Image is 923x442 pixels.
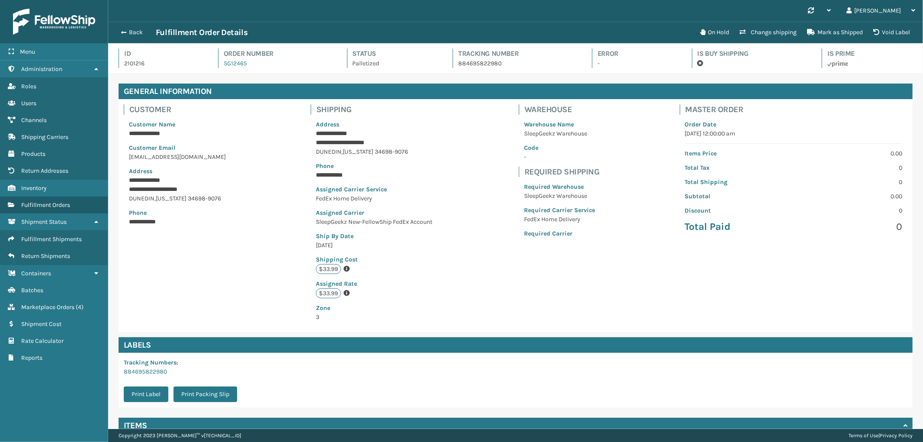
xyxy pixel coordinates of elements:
[188,195,221,202] span: 34698-9076
[119,337,913,353] h4: Labels
[316,161,434,171] p: Phone
[129,120,226,129] p: Customer Name
[129,168,152,175] span: Address
[21,133,68,141] span: Shipping Carriers
[21,236,82,243] span: Fulfillment Shipments
[316,208,434,217] p: Assigned Carrier
[124,368,167,375] a: 884695822980
[129,208,226,217] p: Phone
[807,29,815,35] i: Mark as Shipped
[802,24,868,41] button: Mark as Shipped
[685,177,788,187] p: Total Shipping
[524,206,595,215] p: Required Carrier Service
[524,229,595,238] p: Required Carrier
[524,167,600,177] h4: Required Shipping
[129,152,226,161] p: [EMAIL_ADDRESS][DOMAIN_NAME]
[685,163,788,172] p: Total Tax
[799,220,902,233] p: 0
[316,104,439,115] h4: Shipping
[685,192,788,201] p: Subtotal
[868,24,915,41] button: Void Label
[156,195,187,202] span: [US_STATE]
[129,195,154,202] span: DUNEDIN
[799,206,902,215] p: 0
[124,387,168,402] button: Print Label
[21,100,36,107] span: Users
[880,432,913,439] a: Privacy Policy
[316,288,341,298] p: $33.99
[524,191,595,200] p: SleepGeekz Warehouse
[224,60,247,67] a: SG12465
[524,143,595,152] p: Code
[353,48,437,59] h4: Status
[316,185,434,194] p: Assigned Carrier Service
[21,116,47,124] span: Channels
[685,120,903,129] p: Order Date
[799,192,902,201] p: 0.00
[316,255,434,264] p: Shipping Cost
[316,264,341,274] p: $33.99
[119,429,241,442] p: Copyright 2023 [PERSON_NAME]™ v [TECHNICAL_ID]
[524,104,600,115] h4: Warehouse
[799,163,902,172] p: 0
[695,24,734,41] button: On Hold
[154,195,156,202] span: ,
[21,270,51,277] span: Containers
[341,148,343,155] span: ,
[685,206,788,215] p: Discount
[343,148,373,155] span: [US_STATE]
[700,29,705,35] i: On Hold
[316,194,434,203] p: FedEx Home Delivery
[316,241,434,250] p: [DATE]
[21,252,70,260] span: Return Shipments
[524,152,595,161] p: -
[124,359,178,366] span: Tracking Numbers :
[685,129,903,138] p: [DATE] 12:00:00 am
[685,149,788,158] p: Items Price
[20,48,35,55] span: Menu
[316,303,434,313] p: Zone
[316,303,434,321] span: 3
[21,201,70,209] span: Fulfillment Orders
[124,59,203,68] p: 2101216
[21,65,62,73] span: Administration
[740,29,746,35] i: Change shipping
[13,9,95,35] img: logo
[873,29,879,35] i: VOIDLABEL
[119,84,913,99] h4: General Information
[21,184,47,192] span: Inventory
[458,59,576,68] p: 884695822980
[685,220,788,233] p: Total Paid
[799,177,902,187] p: 0
[524,120,595,129] p: Warehouse Name
[129,143,226,152] p: Customer Email
[316,279,434,288] p: Assigned Rate
[174,387,237,402] button: Print Packing Slip
[76,303,84,311] span: ( 4 )
[849,429,913,442] div: |
[21,150,45,158] span: Products
[129,104,231,115] h4: Customer
[156,27,248,38] h3: Fulfillment Order Details
[524,182,595,191] p: Required Warehouse
[21,354,42,361] span: Reports
[316,121,339,128] span: Address
[524,215,595,224] p: FedEx Home Delivery
[458,48,576,59] h4: Tracking Number
[21,167,68,174] span: Return Addresses
[116,29,156,36] button: Back
[849,432,878,439] a: Terms of Use
[799,149,902,158] p: 0.00
[698,48,807,59] h4: Is Buy Shipping
[375,148,408,155] span: 34698-9076
[224,48,331,59] h4: Order Number
[524,129,595,138] p: SleepGeekz Warehouse
[124,48,203,59] h4: Id
[734,24,802,41] button: Change shipping
[827,48,913,59] h4: Is Prime
[21,83,36,90] span: Roles
[598,48,676,59] h4: Error
[21,320,61,328] span: Shipment Cost
[21,218,67,226] span: Shipment Status
[21,337,64,345] span: Rate Calculator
